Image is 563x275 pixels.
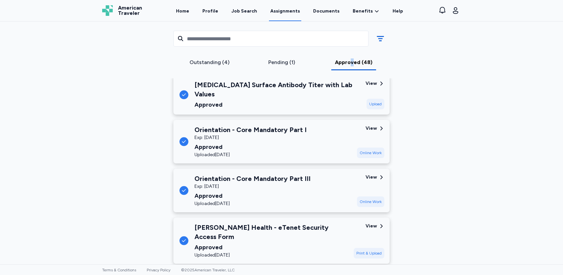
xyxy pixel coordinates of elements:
div: Pending (1) [248,58,315,66]
div: Uploaded [DATE] [194,252,348,258]
div: Approved [194,142,307,152]
div: Approved (48) [320,58,387,66]
div: View [366,125,377,132]
div: Uploaded [DATE] [194,200,311,207]
img: Logo [102,5,113,16]
div: Orientation - Core Mandatory Part III [194,174,311,183]
div: Orientation - Core Mandatory Part I [194,125,307,134]
div: [PERSON_NAME] Health - eTenet Security Access Form [194,223,348,241]
a: Terms & Conditions [102,268,136,272]
span: © 2025 American Traveler, LLC [181,268,235,272]
div: Job Search [231,8,257,15]
div: Upload [367,99,384,109]
div: Exp: [DATE] [194,183,311,190]
div: View [366,80,377,87]
a: Assignments [269,1,301,21]
div: Uploaded [DATE] [194,152,307,158]
div: Approved [194,100,360,109]
div: [MEDICAL_DATA] Surface Antibody Titer with Lab Values [194,80,360,99]
div: Approved [194,191,311,200]
div: Online Work [357,196,384,207]
div: View [366,223,377,229]
div: View [366,174,377,181]
div: Approved [194,243,348,252]
div: Outstanding (4) [176,58,243,66]
a: Benefits [353,8,379,15]
div: Exp: [DATE] [194,134,307,141]
div: Print & Upload [354,248,384,258]
span: American Traveler [118,5,142,16]
span: Benefits [353,8,373,15]
a: Privacy Policy [147,268,170,272]
div: Online Work [357,148,384,158]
